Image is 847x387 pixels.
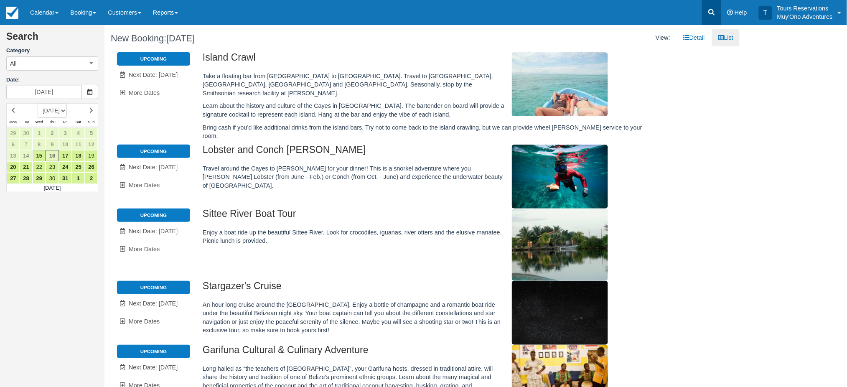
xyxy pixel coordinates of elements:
[6,47,98,55] label: Category
[117,281,190,294] li: Upcoming
[117,223,190,240] a: Next Date: [DATE]
[46,161,59,173] a: 23
[7,161,20,173] a: 20
[129,364,178,371] span: Next Date: [DATE]
[46,139,59,150] a: 9
[117,359,190,376] a: Next Date: [DATE]
[20,173,33,184] a: 28
[7,150,20,161] a: 13
[33,173,46,184] a: 29
[117,145,190,158] li: Upcoming
[712,29,740,46] a: List
[85,173,98,184] a: 2
[129,89,160,96] span: More Dates
[777,4,833,13] p: Tours Reservations
[117,159,190,176] a: Next Date: [DATE]
[59,127,72,139] a: 3
[33,127,46,139] a: 1
[6,7,18,19] img: checkfront-main-nav-mini-logo.png
[203,300,657,335] p: An hour long cruise around the [GEOGRAPHIC_DATA]. Enjoy a bottle of champagne and a romantic boat...
[166,33,195,43] span: [DATE]
[512,209,608,281] img: M307-1
[59,173,72,184] a: 31
[129,300,178,307] span: Next Date: [DATE]
[203,281,657,296] h2: Stargazer's Cruise
[759,6,772,20] div: T
[20,139,33,150] a: 7
[33,139,46,150] a: 8
[20,150,33,161] a: 14
[72,139,85,150] a: 11
[129,246,160,252] span: More Dates
[72,161,85,173] a: 25
[7,127,20,139] a: 29
[7,184,98,192] td: [DATE]
[46,173,59,184] a: 30
[85,127,98,139] a: 5
[20,127,33,139] a: 30
[46,150,59,161] a: 16
[735,9,747,16] span: Help
[203,123,657,140] p: Bring cash if you’d like additional drinks from the island bars. Try not to come back to the isla...
[33,150,46,161] a: 15
[129,228,178,234] span: Next Date: [DATE]
[6,56,98,71] button: All
[72,150,85,161] a: 18
[117,52,190,66] li: Upcoming
[203,209,657,224] h2: Sittee River Boat Tour
[46,127,59,139] a: 2
[203,72,657,98] p: Take a floating bar from [GEOGRAPHIC_DATA] to [GEOGRAPHIC_DATA]. Travel to [GEOGRAPHIC_DATA], [GE...
[512,52,608,116] img: M305-1
[117,209,190,222] li: Upcoming
[117,345,190,358] li: Upcoming
[117,66,190,84] a: Next Date: [DATE]
[203,345,657,360] h2: Garifuna Cultural & Culinary Adventure
[59,139,72,150] a: 10
[33,161,46,173] a: 22
[117,295,190,312] a: Next Date: [DATE]
[59,150,72,161] a: 17
[6,31,98,47] h2: Search
[85,118,98,127] th: Sun
[7,139,20,150] a: 6
[20,118,33,127] th: Tue
[649,29,677,46] li: View:
[203,228,657,245] p: Enjoy a boat ride up the beautiful Sittee River. Look for crocodiles, iguanas, river otters and t...
[10,59,17,68] span: All
[512,145,608,209] img: M306-1
[85,161,98,173] a: 26
[72,118,85,127] th: Sat
[59,161,72,173] a: 24
[7,118,20,127] th: Mon
[72,173,85,184] a: 1
[129,182,160,188] span: More Dates
[777,13,833,21] p: Muy'Ono Adventures
[46,118,59,127] th: Thu
[203,102,657,119] p: Learn about the history and culture of the Cayes in [GEOGRAPHIC_DATA]. The bartender on board wil...
[6,76,98,84] label: Date:
[512,281,608,345] img: M308-1
[72,127,85,139] a: 4
[111,33,416,43] h1: New Booking:
[33,118,46,127] th: Wed
[20,161,33,173] a: 21
[129,318,160,325] span: More Dates
[129,164,178,171] span: Next Date: [DATE]
[727,10,733,15] i: Help
[129,71,178,78] span: Next Date: [DATE]
[203,52,657,68] h2: Island Crawl
[85,150,98,161] a: 19
[85,139,98,150] a: 12
[7,173,20,184] a: 27
[203,145,657,160] h2: Lobster and Conch [PERSON_NAME]
[203,164,657,190] p: Travel around the Cayes to [PERSON_NAME] for your dinner! This is a snorkel adventure where you [...
[677,29,711,46] a: Detail
[59,118,72,127] th: Fri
